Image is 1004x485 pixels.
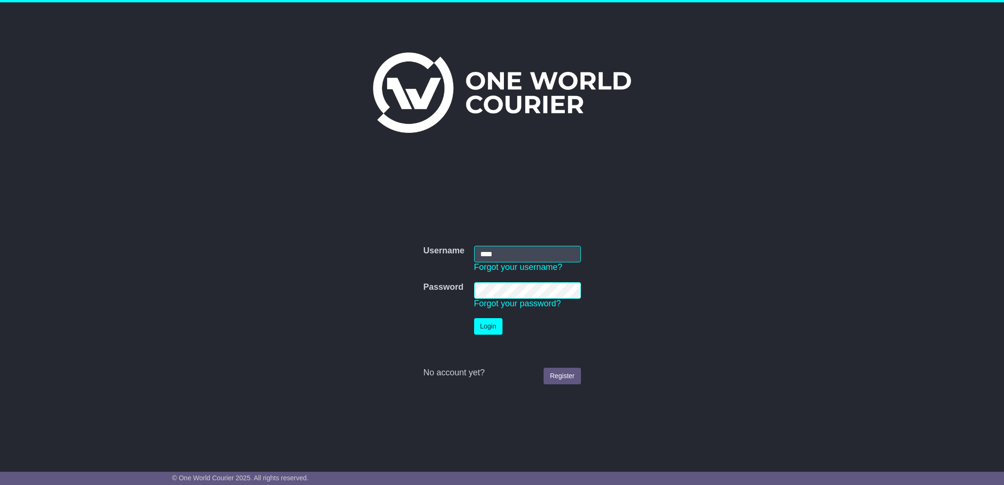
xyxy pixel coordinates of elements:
[172,474,309,482] span: © One World Courier 2025. All rights reserved.
[474,318,502,335] button: Login
[423,282,463,293] label: Password
[474,262,563,272] a: Forgot your username?
[373,52,631,133] img: One World
[423,246,464,256] label: Username
[474,299,561,308] a: Forgot your password?
[423,368,580,378] div: No account yet?
[544,368,580,384] a: Register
